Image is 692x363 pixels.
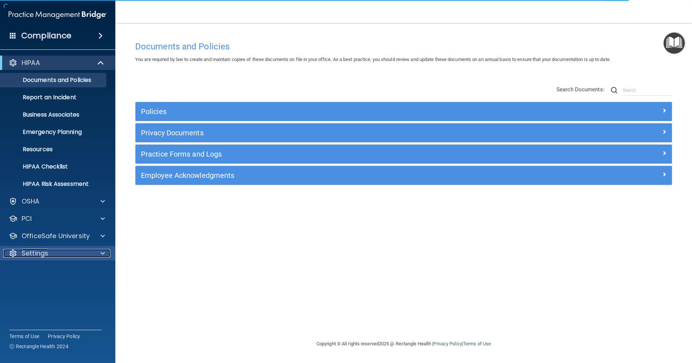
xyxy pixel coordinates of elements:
span: Search Documents: [556,86,604,93]
span: You are required by law to create and maintain copies of these documents on file in your office. ... [135,57,611,62]
h5: Practice Forms and Logs [141,150,532,158]
a: OfficeSafe University [9,232,105,240]
img: ic-search.3b580494.png [611,87,617,93]
span: Ⓒ Rectangle Health 2024 [9,343,68,350]
p: Documents and Policies [5,76,103,84]
p: HIPAA [22,58,40,67]
p: Business Associates [5,111,103,118]
h4: Compliance [21,31,71,41]
p: Report an Incident [5,94,103,101]
a: PCI [9,214,105,223]
a: Terms of Use [9,333,39,340]
p: PCI [22,214,32,223]
h5: Policies [141,108,532,115]
p: HIPAA Risk Assessment [5,180,103,188]
a: Privacy Policy [433,341,462,346]
h5: Employee Acknowledgments [141,171,532,179]
img: PMB logo [9,8,107,22]
p: OfficeSafe University [22,232,90,240]
iframe: Drift Widget Chat Controller [567,312,683,341]
input: Search [623,85,672,96]
p: HIPAA Checklist [5,163,103,170]
a: Employee Acknowledgments [141,170,666,181]
button: Open Resource Center [664,32,685,54]
p: Emergency Planning [5,128,103,136]
p: Settings [22,249,48,258]
a: HIPAA [9,58,105,67]
a: OSHA [9,197,105,206]
a: Settings [9,249,105,258]
a: Terms of Use [463,341,491,346]
h5: Privacy Documents [141,129,532,137]
p: OSHA [22,197,40,206]
h4: Documents and Policies [135,42,672,51]
a: Practice Forms and Logs [141,148,666,160]
a: Privacy Policy [48,333,80,340]
div: Copyright © All rights reserved 2025 @ Rectangle Health | | [272,332,535,355]
a: Privacy Documents [141,127,666,139]
p: Resources [5,146,103,153]
a: Policies [141,106,666,117]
